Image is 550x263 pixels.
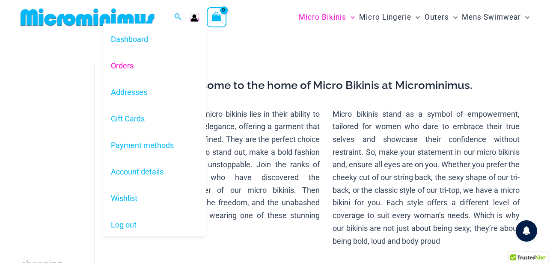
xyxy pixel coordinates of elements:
[103,132,206,159] a: Payment methods
[207,7,226,27] a: View Shopping Cart, empty
[297,4,357,30] a: Micro BikinisMenu ToggleMenu Toggle
[103,79,206,106] a: Addresses
[103,185,206,212] a: Wishlist
[333,108,520,248] p: Micro bikinis stand as a symbol of empowerment, tailored for women who dare to embrace their true...
[462,6,521,28] span: Mens Swimwear
[174,12,182,23] a: Search icon link
[190,14,198,22] a: Account icon link
[17,8,158,27] img: MM SHOP LOGO FLAT
[346,6,355,28] span: Menu Toggle
[357,4,422,30] a: Micro LingerieMenu ToggleMenu Toggle
[521,6,529,28] span: Menu Toggle
[103,159,206,185] a: Account details
[127,78,526,93] h3: Welcome to the home of Micro Bikinis at Microminimus.
[103,52,206,79] a: Orders
[295,3,533,32] nav: Site Navigation
[359,6,411,28] span: Micro Lingerie
[449,6,458,28] span: Menu Toggle
[103,26,206,52] a: Dashboard
[103,212,206,238] a: Log out
[460,4,532,30] a: Mens SwimwearMenu ToggleMenu Toggle
[425,6,449,28] span: Outers
[133,108,320,235] p: The essence of our micro bikinis lies in their ability to blend audacity with elegance, offering ...
[422,4,460,30] a: OutersMenu ToggleMenu Toggle
[103,106,206,132] a: Gift Cards
[411,6,420,28] span: Menu Toggle
[21,59,98,230] iframe: TrustedSite Certified
[299,6,346,28] span: Micro Bikinis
